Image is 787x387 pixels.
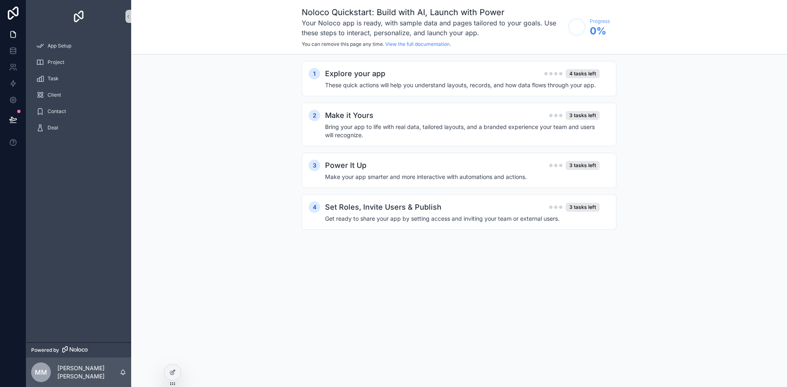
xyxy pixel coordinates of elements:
a: App Setup [31,38,126,53]
div: 3 tasks left [566,111,600,120]
span: Contact [48,108,66,115]
h2: Explore your app [325,68,385,79]
a: Deal [31,120,126,135]
h3: Your Noloco app is ready, with sample data and pages tailored to your goals. Use these steps to i... [302,18,564,38]
span: Project [48,59,64,66]
h1: Noloco Quickstart: Build with AI, Launch with Power [302,7,564,18]
img: App logo [72,10,85,23]
h2: Set Roles, Invite Users & Publish [325,201,441,213]
span: Powered by [31,347,59,353]
span: Task [48,75,59,82]
span: MM [35,367,47,377]
a: Powered by [26,342,131,358]
div: scrollable content [26,33,131,146]
div: scrollable content [131,54,787,253]
div: 3 [309,160,320,171]
h4: Make your app smarter and more interactive with automations and actions. [325,173,600,181]
h4: Get ready to share your app by setting access and inviting your team or external users. [325,215,600,223]
div: 1 [309,68,320,79]
div: 4 [309,201,320,213]
span: Progress [590,18,610,25]
p: [PERSON_NAME] [PERSON_NAME] [57,364,120,380]
a: Task [31,71,126,86]
a: Client [31,88,126,102]
a: View the full documentation. [385,41,451,47]
span: 0 % [590,25,610,38]
h4: These quick actions will help you understand layouts, records, and how data flows through your app. [325,81,600,89]
span: App Setup [48,43,71,49]
div: 4 tasks left [566,69,600,78]
span: Client [48,92,61,98]
div: 2 [309,110,320,121]
a: Project [31,55,126,70]
h4: Bring your app to life with real data, tailored layouts, and a branded experience your team and u... [325,123,600,139]
h2: Power It Up [325,160,366,171]
a: Contact [31,104,126,119]
span: You can remove this page any time. [302,41,384,47]
div: 3 tasks left [566,203,600,212]
div: 3 tasks left [566,161,600,170]
h2: Make it Yours [325,110,373,121]
span: Deal [48,124,58,131]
